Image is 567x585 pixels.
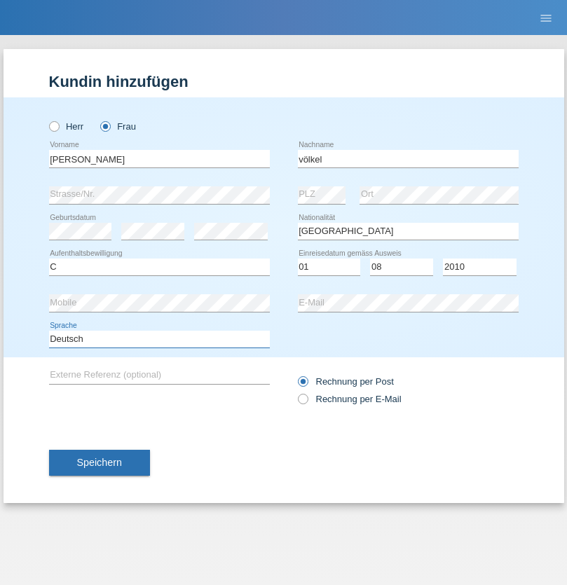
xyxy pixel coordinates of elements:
label: Herr [49,121,84,132]
h1: Kundin hinzufügen [49,73,519,90]
label: Rechnung per Post [298,376,394,387]
label: Rechnung per E-Mail [298,394,402,404]
input: Herr [49,121,58,130]
a: menu [532,13,560,22]
button: Speichern [49,450,150,476]
input: Rechnung per E-Mail [298,394,307,411]
span: Speichern [77,457,122,468]
input: Rechnung per Post [298,376,307,394]
label: Frau [100,121,136,132]
input: Frau [100,121,109,130]
i: menu [539,11,553,25]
